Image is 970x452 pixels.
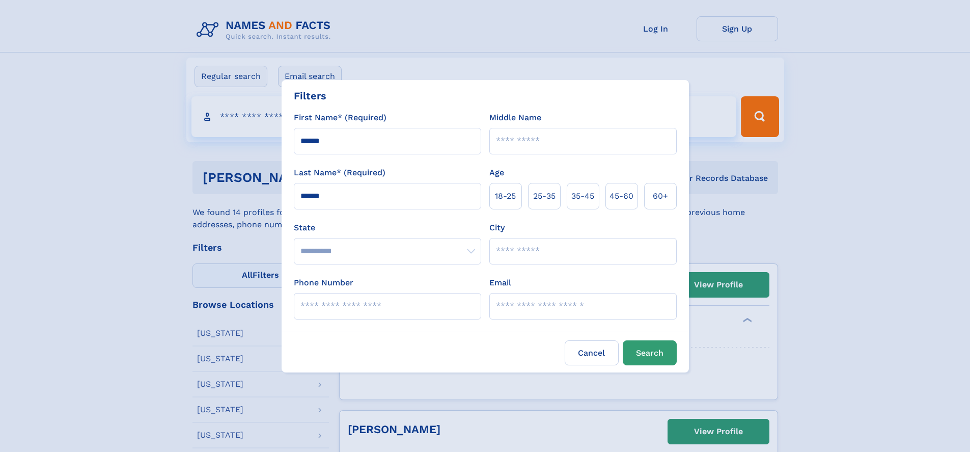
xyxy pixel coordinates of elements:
[294,222,481,234] label: State
[489,167,504,179] label: Age
[294,167,385,179] label: Last Name* (Required)
[294,112,386,124] label: First Name* (Required)
[489,112,541,124] label: Middle Name
[571,190,594,202] span: 35‑45
[609,190,633,202] span: 45‑60
[495,190,516,202] span: 18‑25
[294,277,353,289] label: Phone Number
[623,340,677,365] button: Search
[565,340,619,365] label: Cancel
[489,277,511,289] label: Email
[533,190,556,202] span: 25‑35
[294,88,326,103] div: Filters
[653,190,668,202] span: 60+
[489,222,505,234] label: City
